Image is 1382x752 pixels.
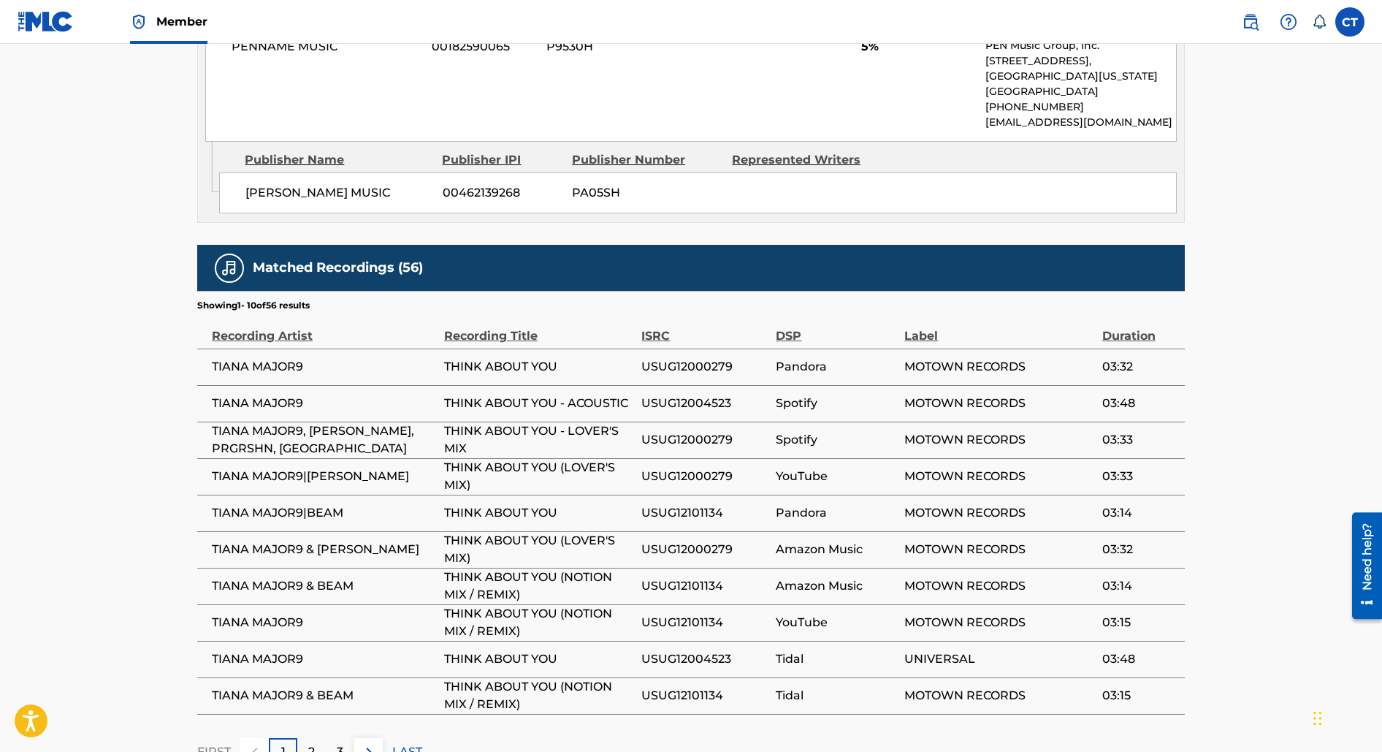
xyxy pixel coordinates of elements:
span: THINK ABOUT YOU (LOVER'S MIX) [444,459,634,494]
span: Spotify [776,431,897,449]
img: Matched Recordings [221,259,238,277]
img: MLC Logo [18,11,74,32]
div: ISRC [641,312,768,345]
div: Recording Title [444,312,634,345]
span: MOTOWN RECORDS [904,468,1094,485]
img: search [1242,13,1259,31]
span: MOTOWN RECORDS [904,504,1094,522]
span: MOTOWN RECORDS [904,395,1094,412]
span: MOTOWN RECORDS [904,358,1094,376]
span: P9530H [546,38,688,56]
span: THINK ABOUT YOU [444,650,634,668]
span: Pandora [776,358,897,376]
span: UNIVERSAL [904,650,1094,668]
span: YouTube [776,468,897,485]
span: USUG12101134 [641,504,768,522]
div: Publisher Number [572,151,721,169]
span: 03:32 [1102,358,1177,376]
div: Notifications [1312,15,1326,29]
span: 03:48 [1102,395,1177,412]
span: 03:14 [1102,577,1177,595]
span: [PERSON_NAME] MUSIC [245,184,432,202]
span: PENNAME MUSIC [232,38,421,56]
p: [STREET_ADDRESS], [985,53,1176,69]
span: 5% [861,38,974,56]
div: User Menu [1335,7,1364,37]
span: USUG12000279 [641,358,768,376]
div: Recording Artist [212,312,437,345]
span: Pandora [776,504,897,522]
span: Amazon Music [776,577,897,595]
span: TIANA MAJOR9, [PERSON_NAME], PRGRSHN, [GEOGRAPHIC_DATA] [212,422,437,457]
span: USUG12004523 [641,395,768,412]
iframe: Resource Center [1341,507,1382,625]
span: THINK ABOUT YOU - ACOUSTIC [444,395,634,412]
span: USUG12000279 [641,541,768,558]
span: TIANA MAJOR9 & BEAM [212,577,437,595]
span: 00182590065 [432,38,535,56]
div: Represented Writers [732,151,881,169]
span: MOTOWN RECORDS [904,431,1094,449]
span: 03:33 [1102,431,1177,449]
p: [GEOGRAPHIC_DATA] [985,84,1176,99]
span: 03:14 [1102,504,1177,522]
span: TIANA MAJOR9 [212,395,437,412]
span: THINK ABOUT YOU [444,504,634,522]
span: 03:48 [1102,650,1177,668]
p: PEN Music Group, Inc. [985,38,1176,53]
span: USUG12000279 [641,431,768,449]
span: TIANA MAJOR9 [212,650,437,668]
p: Showing 1 - 10 of 56 results [197,299,310,312]
span: USUG12101134 [641,614,768,631]
div: Publisher IPI [442,151,561,169]
p: [PHONE_NUMBER] [985,99,1176,115]
img: help [1280,13,1297,31]
img: Top Rightsholder [130,13,148,31]
div: Publisher Name [245,151,431,169]
span: MOTOWN RECORDS [904,687,1094,704]
p: [GEOGRAPHIC_DATA][US_STATE] [985,69,1176,84]
span: TIANA MAJOR9 & [PERSON_NAME] [212,541,437,558]
span: MOTOWN RECORDS [904,614,1094,631]
span: TIANA MAJOR9|[PERSON_NAME] [212,468,437,485]
a: Public Search [1236,7,1265,37]
div: Duration [1102,312,1177,345]
span: THINK ABOUT YOU (NOTION MIX / REMIX) [444,569,634,604]
span: USUG12101134 [641,577,768,595]
div: Help [1274,7,1303,37]
span: 03:15 [1102,614,1177,631]
span: TIANA MAJOR9 [212,358,437,376]
h5: Matched Recordings (56) [253,259,423,276]
p: [EMAIL_ADDRESS][DOMAIN_NAME] [985,115,1176,130]
span: Member [156,13,207,30]
span: USUG12000279 [641,468,768,485]
span: 00462139268 [443,184,561,202]
span: Spotify [776,395,897,412]
span: THINK ABOUT YOU (NOTION MIX / REMIX) [444,678,634,713]
span: Amazon Music [776,541,897,558]
span: Tidal [776,687,897,704]
span: THINK ABOUT YOU (LOVER'S MIX) [444,532,634,567]
span: Tidal [776,650,897,668]
div: DSP [776,312,897,345]
span: THINK ABOUT YOU - LOVER'S MIX [444,422,634,457]
span: 03:15 [1102,687,1177,704]
span: MOTOWN RECORDS [904,541,1094,558]
span: THINK ABOUT YOU (NOTION MIX / REMIX) [444,605,634,640]
span: TIANA MAJOR9|BEAM [212,504,437,522]
span: TIANA MAJOR9 & BEAM [212,687,437,704]
span: 03:32 [1102,541,1177,558]
span: PA05SH [572,184,721,202]
div: Label [904,312,1094,345]
span: USUG12101134 [641,687,768,704]
span: USUG12004523 [641,650,768,668]
span: TIANA MAJOR9 [212,614,437,631]
div: Drag [1313,696,1322,740]
span: 03:33 [1102,468,1177,485]
span: THINK ABOUT YOU [444,358,634,376]
span: YouTube [776,614,897,631]
iframe: Chat Widget [1309,682,1382,752]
